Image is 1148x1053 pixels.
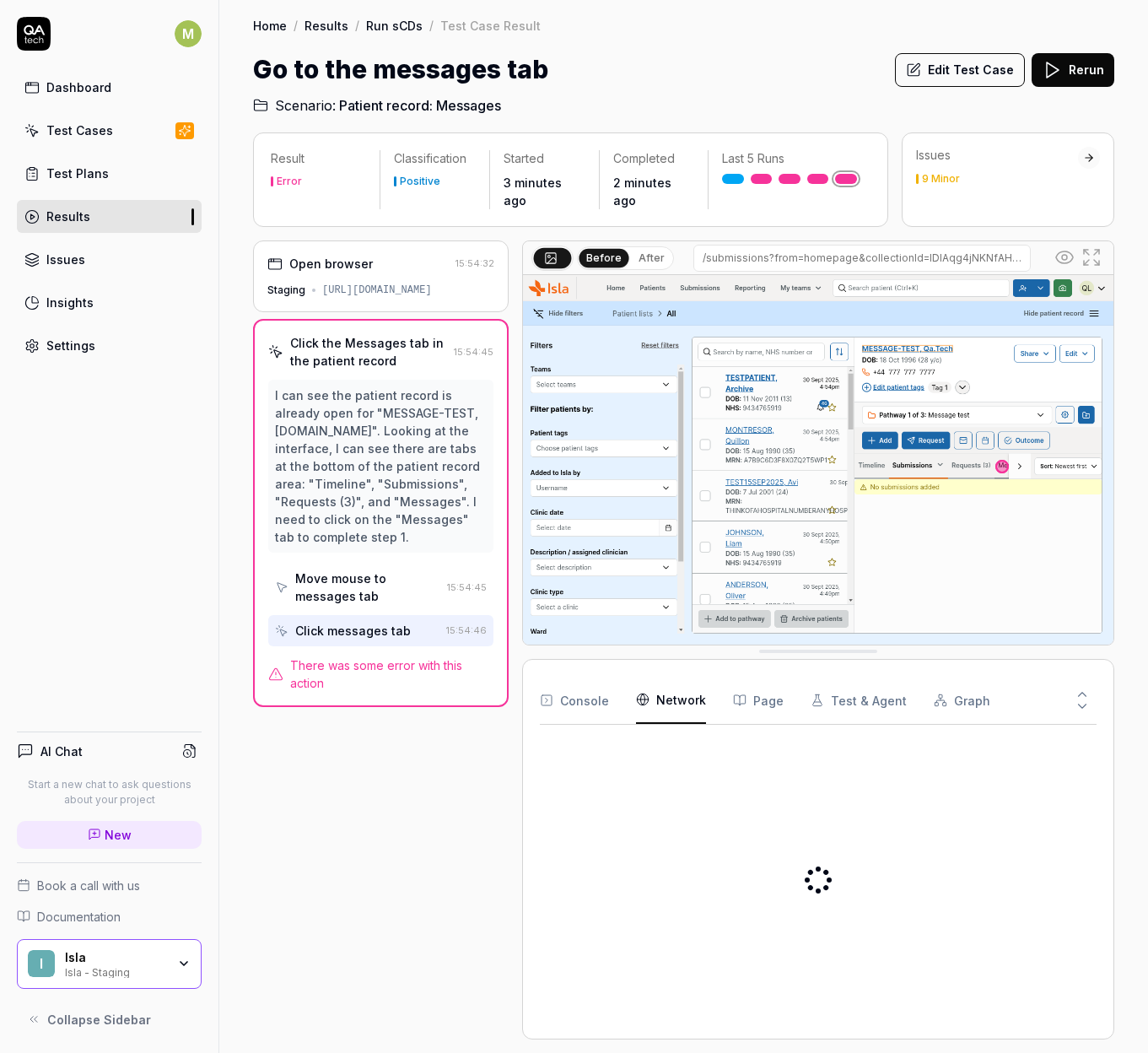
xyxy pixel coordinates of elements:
a: Home [253,17,287,34]
div: [URL][DOMAIN_NAME] [322,283,432,298]
div: Results [46,208,90,225]
a: Run sCDs [366,17,423,34]
a: Settings [17,329,202,362]
div: 9 Minor [922,174,960,184]
button: Page [733,677,784,724]
button: Click messages tab15:54:46 [268,615,493,646]
div: Issues [46,251,85,268]
span: New [105,826,132,844]
a: Scenario:Patient record: Messages [253,95,501,116]
p: Classification [394,150,476,167]
h1: Go to the messages tab [253,51,548,89]
button: Open in full screen [1078,244,1105,271]
div: / [429,17,434,34]
span: Collapse Sidebar [47,1011,151,1029]
h4: AI Chat [40,742,83,760]
time: 15:54:45 [447,581,487,593]
button: Show all interative elements [1051,244,1078,271]
div: Click messages tab [295,622,411,640]
span: M [175,20,202,47]
div: Test Plans [46,165,109,182]
time: 15:54:46 [446,624,487,636]
div: Open browser [289,255,373,273]
div: Isla [65,950,166,965]
div: Move mouse to messages tab [295,570,440,605]
button: Console [540,677,609,724]
div: Dashboard [46,78,111,96]
button: Move mouse to messages tab15:54:45 [268,563,493,612]
p: Started [504,150,585,167]
button: Graph [934,677,990,724]
span: Scenario: [272,95,336,116]
time: 3 minutes ago [504,175,562,208]
button: Rerun [1032,53,1114,87]
button: Collapse Sidebar [17,1002,202,1036]
span: I [28,950,55,977]
div: Click the Messages tab in the patient record [290,334,447,370]
div: Positive [400,176,440,186]
a: Results [305,17,348,34]
button: Network [636,677,706,724]
time: 15:54:45 [454,346,493,358]
a: Documentation [17,908,202,926]
div: / [294,17,298,34]
a: Book a call with us [17,877,202,894]
div: Issues [916,147,1078,164]
a: Test Plans [17,157,202,190]
div: I can see the patient record is already open for "MESSAGE-TEST, [DOMAIN_NAME]". Looking at the in... [275,386,487,546]
p: Result [271,150,366,167]
div: Error [277,176,302,186]
p: Start a new chat to ask questions about your project [17,777,202,807]
button: M [175,17,202,51]
div: Test Cases [46,121,113,139]
p: Completed [613,150,695,167]
span: Patient record: Messages [339,95,501,116]
time: 2 minutes ago [613,175,671,208]
a: Dashboard [17,71,202,104]
a: Results [17,200,202,233]
img: Screenshot [523,275,1114,645]
div: Settings [46,337,95,354]
button: IIslaIsla - Staging [17,939,202,990]
div: Insights [46,294,94,311]
span: There was some error with this action [290,656,493,692]
div: Test Case Result [440,17,541,34]
a: Issues [17,243,202,276]
time: 15:54:32 [455,257,494,269]
span: Book a call with us [37,877,140,894]
div: Staging [267,283,305,298]
a: New [17,821,202,849]
button: After [632,249,671,267]
button: Edit Test Case [895,53,1025,87]
div: / [355,17,359,34]
button: Before [579,248,628,267]
a: Insights [17,286,202,319]
span: Documentation [37,908,121,926]
button: Test & Agent [811,677,907,724]
div: Isla - Staging [65,964,166,978]
a: Test Cases [17,114,202,147]
p: Last 5 Runs [722,150,857,167]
